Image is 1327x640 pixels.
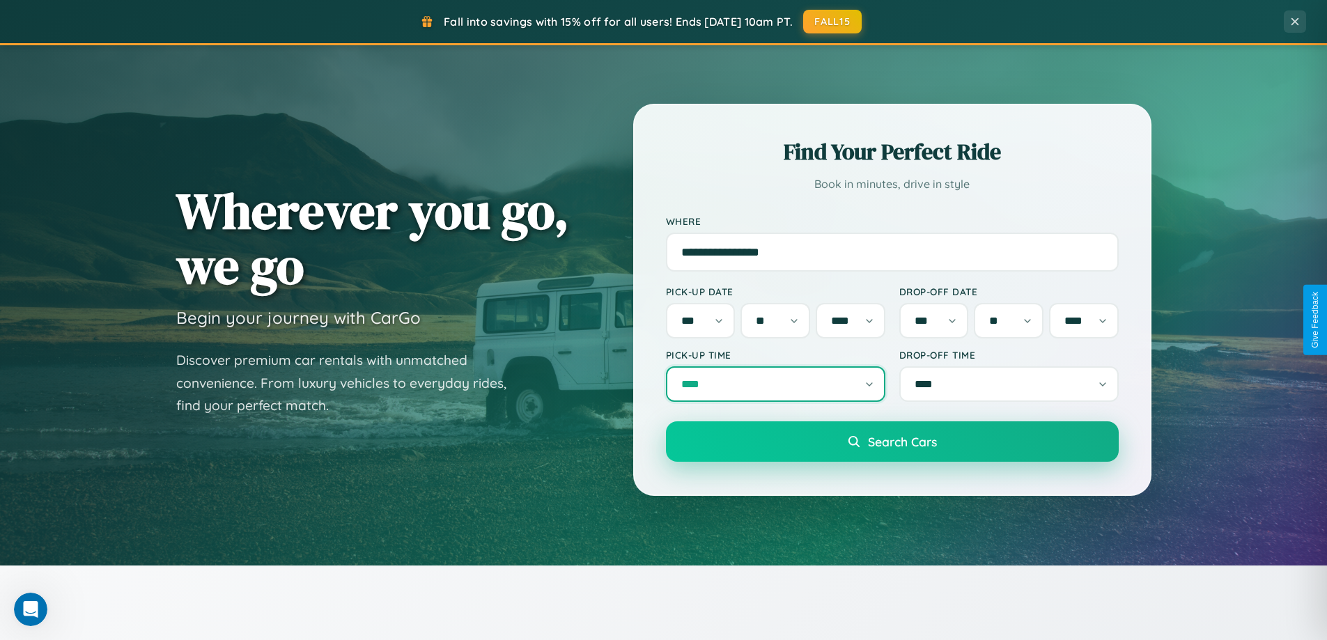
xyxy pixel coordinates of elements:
label: Pick-up Date [666,286,885,297]
h2: Find Your Perfect Ride [666,136,1119,167]
span: Search Cars [868,434,937,449]
span: Fall into savings with 15% off for all users! Ends [DATE] 10am PT. [444,15,793,29]
label: Drop-off Date [899,286,1119,297]
div: Give Feedback [1310,292,1320,348]
h1: Wherever you go, we go [176,183,569,293]
label: Drop-off Time [899,349,1119,361]
button: FALL15 [803,10,862,33]
iframe: Intercom live chat [14,593,47,626]
p: Book in minutes, drive in style [666,174,1119,194]
p: Discover premium car rentals with unmatched convenience. From luxury vehicles to everyday rides, ... [176,349,525,417]
label: Pick-up Time [666,349,885,361]
h3: Begin your journey with CarGo [176,307,421,328]
label: Where [666,215,1119,227]
button: Search Cars [666,421,1119,462]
